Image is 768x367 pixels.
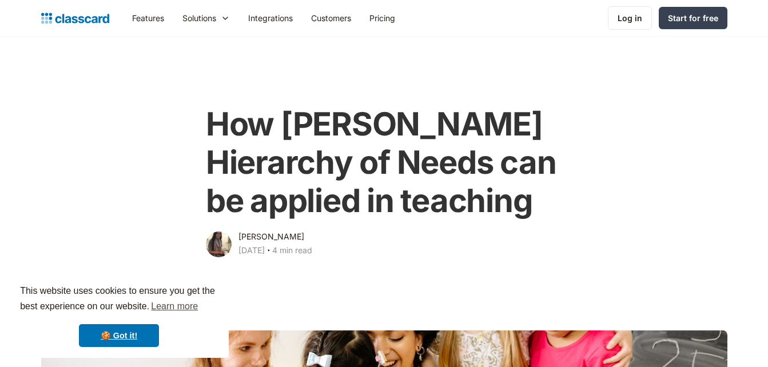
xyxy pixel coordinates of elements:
[272,244,312,257] div: 4 min read
[149,298,200,315] a: learn more about cookies
[123,5,173,31] a: Features
[360,5,404,31] a: Pricing
[9,273,229,358] div: cookieconsent
[668,12,718,24] div: Start for free
[173,5,239,31] div: Solutions
[182,12,216,24] div: Solutions
[238,244,265,257] div: [DATE]
[302,5,360,31] a: Customers
[41,10,109,26] a: home
[659,7,727,29] a: Start for free
[206,105,562,221] h1: How [PERSON_NAME] Hierarchy of Needs can be applied in teaching
[20,284,218,315] span: This website uses cookies to ensure you get the best experience on our website.
[79,324,159,347] a: dismiss cookie message
[238,230,304,244] div: [PERSON_NAME]
[608,6,652,30] a: Log in
[618,12,642,24] div: Log in
[239,5,302,31] a: Integrations
[265,244,272,260] div: ‧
